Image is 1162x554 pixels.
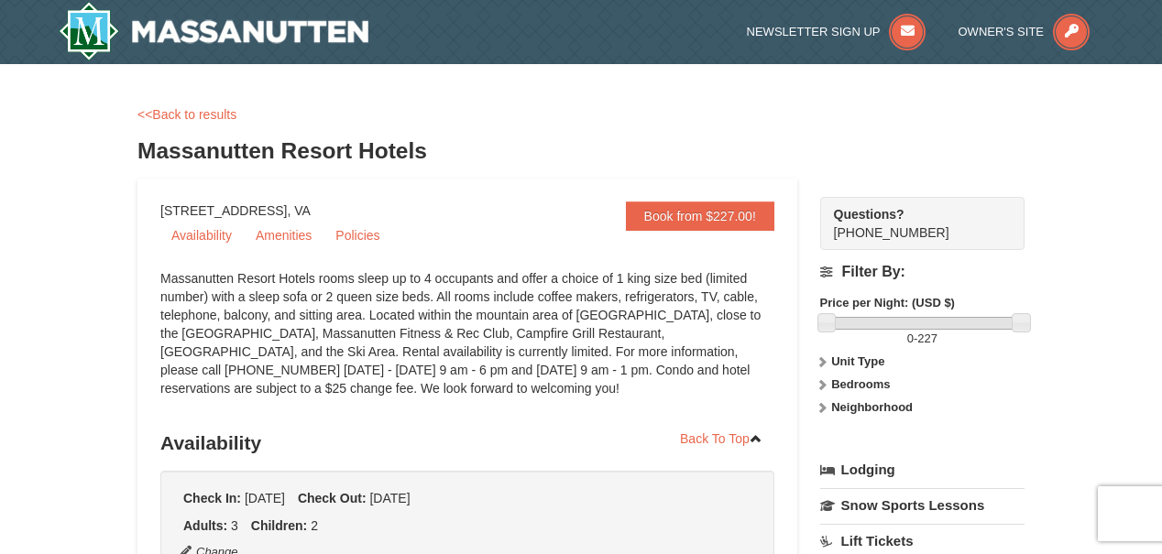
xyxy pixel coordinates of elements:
[820,264,1025,280] h4: Filter By:
[245,491,285,505] span: [DATE]
[137,107,236,122] a: <<Back to results
[820,330,1025,348] label: -
[831,400,913,414] strong: Neighborhood
[183,518,227,533] strong: Adults:
[747,25,926,38] a: Newsletter Sign Up
[369,491,410,505] span: [DATE]
[834,207,904,222] strong: Questions?
[907,331,914,345] span: 0
[160,425,774,462] h3: Availability
[160,222,243,249] a: Availability
[831,354,884,368] strong: Unit Type
[59,2,368,60] a: Massanutten Resort
[183,491,241,505] strong: Check In:
[137,133,1025,169] h3: Massanutten Resort Hotels
[311,518,318,533] span: 2
[959,25,1045,38] span: Owner's Site
[160,269,774,416] div: Massanutten Resort Hotels rooms sleep up to 4 occupants and offer a choice of 1 king size bed (li...
[298,491,367,505] strong: Check Out:
[231,518,238,533] span: 3
[959,25,1091,38] a: Owner's Site
[917,331,937,345] span: 227
[820,296,955,310] strong: Price per Night: (USD $)
[834,205,992,240] span: [PHONE_NUMBER]
[251,518,307,533] strong: Children:
[820,453,1025,486] a: Lodging
[324,222,390,249] a: Policies
[747,25,881,38] span: Newsletter Sign Up
[668,425,774,452] a: Back To Top
[245,222,323,249] a: Amenities
[59,2,368,60] img: Massanutten Resort Logo
[626,201,774,231] a: Book from $227.00!
[820,488,1025,522] a: Snow Sports Lessons
[831,377,890,391] strong: Bedrooms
